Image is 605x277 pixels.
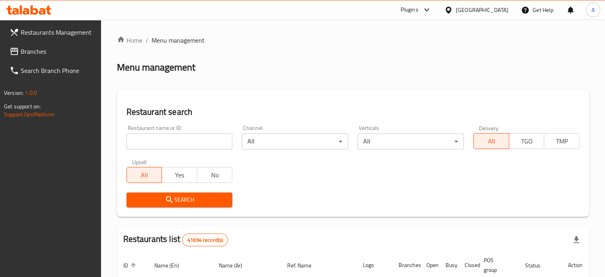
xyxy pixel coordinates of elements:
[25,88,37,98] span: 1.0.0
[567,230,586,249] div: Export file
[473,133,509,149] button: All
[287,261,322,270] span: Ref. Name
[161,167,197,183] button: Yes
[544,133,580,149] button: TMP
[182,234,228,246] div: Total records count
[4,101,41,112] span: Get support on:
[123,233,228,246] h2: Restaurants list
[130,169,159,181] span: All
[4,88,23,98] span: Version:
[146,35,148,45] li: /
[165,169,194,181] span: Yes
[401,5,418,15] div: Plugins
[117,35,142,45] a: Home
[197,167,233,183] button: No
[126,106,580,118] h2: Restaurant search
[133,195,226,205] span: Search
[126,167,162,183] button: All
[3,42,101,61] a: Branches
[219,261,253,270] span: Name (Ar)
[132,159,147,165] label: Upsell
[477,136,506,147] span: All
[152,35,204,45] span: Menu management
[117,61,195,74] h2: Menu management
[126,134,233,149] input: Search for restaurant name or ID..
[456,6,508,14] div: [GEOGRAPHIC_DATA]
[3,61,101,80] a: Search Branch Phone
[154,261,189,270] span: Name (En)
[21,47,95,56] span: Branches
[512,136,541,147] span: TGO
[21,66,95,75] span: Search Branch Phone
[479,125,499,131] label: Delivery
[4,109,54,120] a: Support.OpsPlatform
[200,169,230,181] span: No
[242,134,348,149] div: All
[484,255,509,275] span: POS group
[126,193,233,207] button: Search
[3,23,101,42] a: Restaurants Management
[547,136,576,147] span: TMP
[509,133,545,149] button: TGO
[123,261,138,270] span: ID
[525,261,551,270] span: Status
[591,6,595,14] span: A
[183,236,228,244] span: 41694 record(s)
[358,134,464,149] div: All
[117,35,589,45] nav: breadcrumb
[21,28,95,37] span: Restaurants Management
